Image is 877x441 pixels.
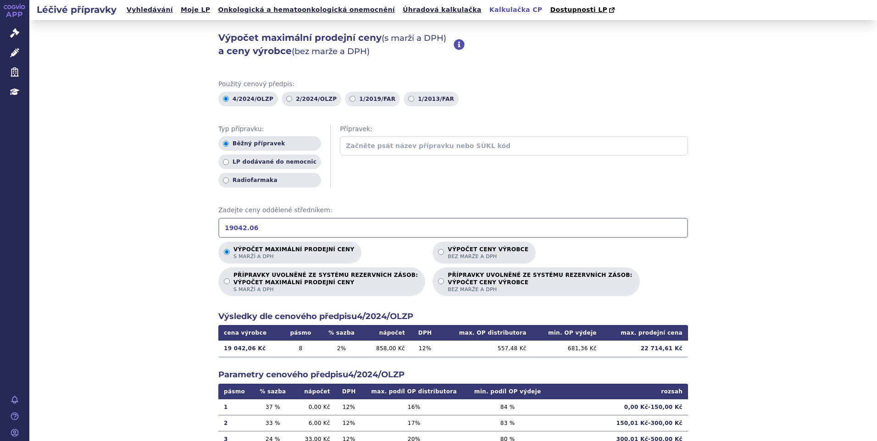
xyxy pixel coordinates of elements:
[466,384,550,399] th: min. podíl OP výdeje
[547,4,619,17] a: Dostupnosti LP
[336,399,362,415] td: 12 %
[487,4,545,16] a: Kalkulačka CP
[218,31,454,58] h2: Výpočet maximální prodejní ceny a ceny výrobce
[350,96,355,102] input: 1/2019/FAR
[293,399,335,415] td: 0,00 Kč
[223,141,229,147] input: Běžný přípravek
[340,125,688,134] span: Přípravek:
[218,154,321,169] label: LP dodávané do nemocnic
[253,384,293,399] th: % sazba
[293,384,335,399] th: nápočet
[292,46,370,56] span: (bez marže a DPH)
[178,4,213,16] a: Moje LP
[293,415,335,431] td: 6,00 Kč
[253,415,293,431] td: 33 %
[340,136,688,155] input: Začněte psát název přípravku nebo SÚKL kód
[550,399,688,415] td: 0,00 Kč - 150,00 Kč
[218,415,253,431] td: 2
[218,218,688,238] input: Zadejte ceny oddělené středníkem
[223,159,229,165] input: LP dodávané do nemocnic
[224,249,230,255] input: Výpočet maximální prodejní cenys marží a DPH
[253,399,293,415] td: 37 %
[550,6,607,13] span: Dostupnosti LP
[345,92,400,106] label: 1/2019/FAR
[400,4,484,16] a: Úhradová kalkulačka
[218,369,688,380] h2: Parametry cenového předpisu 4/2024/OLZP
[438,278,444,284] input: PŘÍPRAVKY UVOLNĚNÉ ZE SYSTÉMU REZERVNÍCH ZÁSOB:VÝPOČET CENY VÝROBCEbez marže a DPH
[233,246,354,260] p: Výpočet maximální prodejní ceny
[602,341,688,356] td: 22 714,61 Kč
[448,253,528,260] span: bez marže a DPH
[382,33,446,43] span: (s marží a DPH)
[408,96,414,102] input: 1/2013/FAR
[233,286,418,293] span: s marží a DPH
[336,415,362,431] td: 12 %
[223,177,229,183] input: Radiofarmaka
[532,325,602,341] th: min. OP výdeje
[362,415,466,431] td: 17 %
[550,384,688,399] th: rozsah
[411,341,439,356] td: 12 %
[218,173,321,187] label: Radiofarmaka
[448,246,528,260] p: Výpočet ceny výrobce
[224,278,230,284] input: PŘÍPRAVKY UVOLNĚNÉ ZE SYSTÉMU REZERVNÍCH ZÁSOB:VÝPOČET MAXIMÁLNÍ PRODEJNÍ CENYs marží a DPH
[218,384,253,399] th: pásmo
[411,325,439,341] th: DPH
[233,272,418,293] p: PŘÍPRAVKY UVOLNĚNÉ ZE SYSTÉMU REZERVNÍCH ZÁSOB:
[439,341,532,356] td: 557,48 Kč
[320,325,364,341] th: % sazba
[532,341,602,356] td: 681,36 Kč
[404,92,459,106] label: 1/2013/FAR
[218,399,253,415] td: 1
[223,96,229,102] input: 4/2024/OLZP
[448,279,632,286] strong: VÝPOČET CENY VÝROBCE
[364,341,411,356] td: 858,00 Kč
[282,341,320,356] td: 8
[218,92,278,106] label: 4/2024/OLZP
[336,384,362,399] th: DPH
[282,325,320,341] th: pásmo
[362,384,466,399] th: max. podíl OP distributora
[218,341,282,356] td: 19 042,06 Kč
[362,399,466,415] td: 16 %
[218,125,321,134] span: Typ přípravku:
[364,325,411,341] th: nápočet
[282,92,341,106] label: 2/2024/OLZP
[218,325,282,341] th: cena výrobce
[215,4,398,16] a: Onkologická a hematoonkologická onemocnění
[124,4,176,16] a: Vyhledávání
[438,249,444,255] input: Výpočet ceny výrobcebez marže a DPH
[29,3,124,16] h2: Léčivé přípravky
[602,325,688,341] th: max. prodejní cena
[233,279,418,286] strong: VÝPOČET MAXIMÁLNÍ PRODEJNÍ CENY
[320,341,364,356] td: 2 %
[233,253,354,260] span: s marží a DPH
[218,80,688,89] span: Použitý cenový předpis:
[466,415,550,431] td: 83 %
[448,272,632,293] p: PŘÍPRAVKY UVOLNĚNÉ ZE SYSTÉMU REZERVNÍCH ZÁSOB:
[218,206,688,215] span: Zadejte ceny oddělené středníkem:
[218,311,688,322] h2: Výsledky dle cenového předpisu 4/2024/OLZP
[466,399,550,415] td: 84 %
[439,325,532,341] th: max. OP distributora
[218,136,321,151] label: Běžný přípravek
[550,415,688,431] td: 150,01 Kč - 300,00 Kč
[286,96,292,102] input: 2/2024/OLZP
[448,286,632,293] span: bez marže a DPH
